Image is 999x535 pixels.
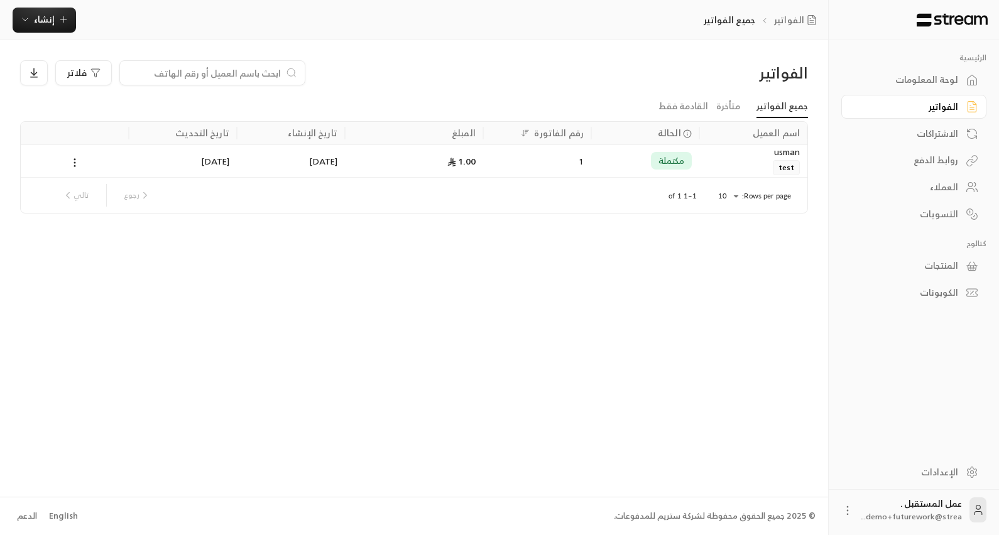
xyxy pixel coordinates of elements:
a: القادمة فقط [658,95,708,117]
a: الكوبونات [841,281,986,305]
a: الدعم [13,505,41,527]
div: [DATE] [244,145,337,177]
div: 1 [491,145,584,177]
a: لوحة المعلومات [841,68,986,92]
img: Logo [915,13,989,27]
div: 1.00 [352,145,476,177]
p: كتالوج [841,239,986,249]
div: تاريخ التحديث [175,125,229,141]
div: الإعدادات [857,466,958,478]
div: اسم العميل [753,125,800,141]
a: الفواتير [774,14,822,26]
a: التسويات [841,202,986,226]
div: عمل المستقبل . [861,497,962,522]
a: العملاء [841,175,986,200]
div: العملاء [857,181,958,193]
button: إنشاء [13,8,76,33]
div: الفواتير [857,100,958,113]
span: test [773,160,800,175]
span: فلاتر [67,68,87,77]
div: usman [707,145,800,159]
a: الإعدادات [841,460,986,484]
button: فلاتر [55,60,112,85]
span: إنشاء [34,11,55,27]
div: الكوبونات [857,286,958,299]
a: جميع الفواتير [756,95,808,118]
span: الحالة [658,126,681,139]
p: جميع الفواتير [704,14,755,26]
div: المبلغ [452,125,476,141]
div: [DATE] [136,145,229,177]
div: 10 [712,188,742,204]
nav: breadcrumb [704,14,821,26]
a: الاشتراكات [841,121,986,146]
p: Rows per page: [742,191,791,201]
div: تاريخ الإنشاء [288,125,337,141]
div: الفواتير [620,63,808,83]
button: Sort [518,126,533,141]
a: متأخرة [716,95,740,117]
span: مكتملة [658,154,684,167]
a: المنتجات [841,254,986,278]
span: demo+futurework@strea... [861,510,962,523]
input: ابحث باسم العميل أو رقم الهاتف [128,66,281,80]
div: رقم الفاتورة [534,125,583,141]
p: الرئيسية [841,53,986,63]
div: English [49,510,78,522]
p: 1–1 of 1 [669,191,697,201]
div: التسويات [857,208,958,220]
div: الاشتراكات [857,127,958,140]
a: الفواتير [841,95,986,119]
a: روابط الدفع [841,148,986,173]
div: روابط الدفع [857,154,958,166]
div: المنتجات [857,259,958,272]
div: © 2025 جميع الحقوق محفوظة لشركة ستريم للمدفوعات. [614,510,816,522]
div: لوحة المعلومات [857,73,958,86]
